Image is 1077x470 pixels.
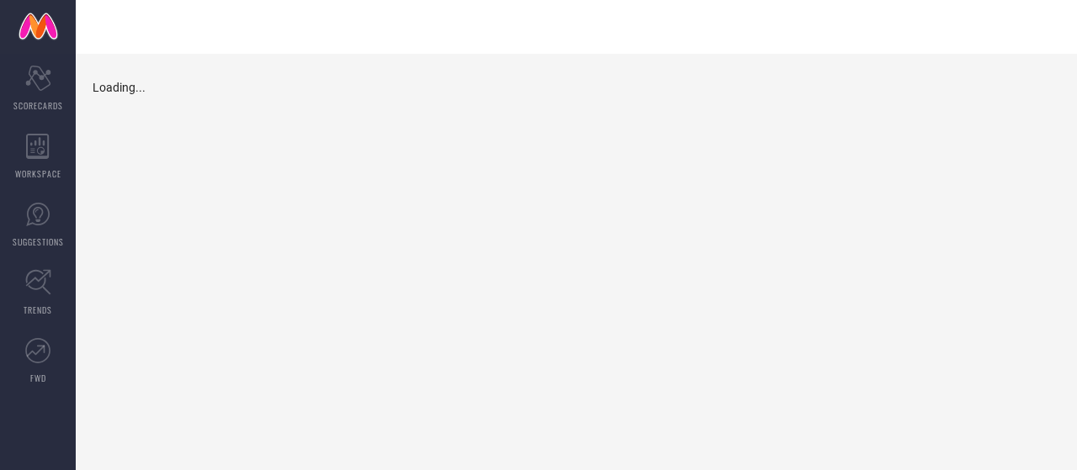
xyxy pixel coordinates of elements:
[13,99,63,112] span: SCORECARDS
[13,235,64,248] span: SUGGESTIONS
[24,304,52,316] span: TRENDS
[15,167,61,180] span: WORKSPACE
[93,81,146,94] span: Loading...
[30,372,46,384] span: FWD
